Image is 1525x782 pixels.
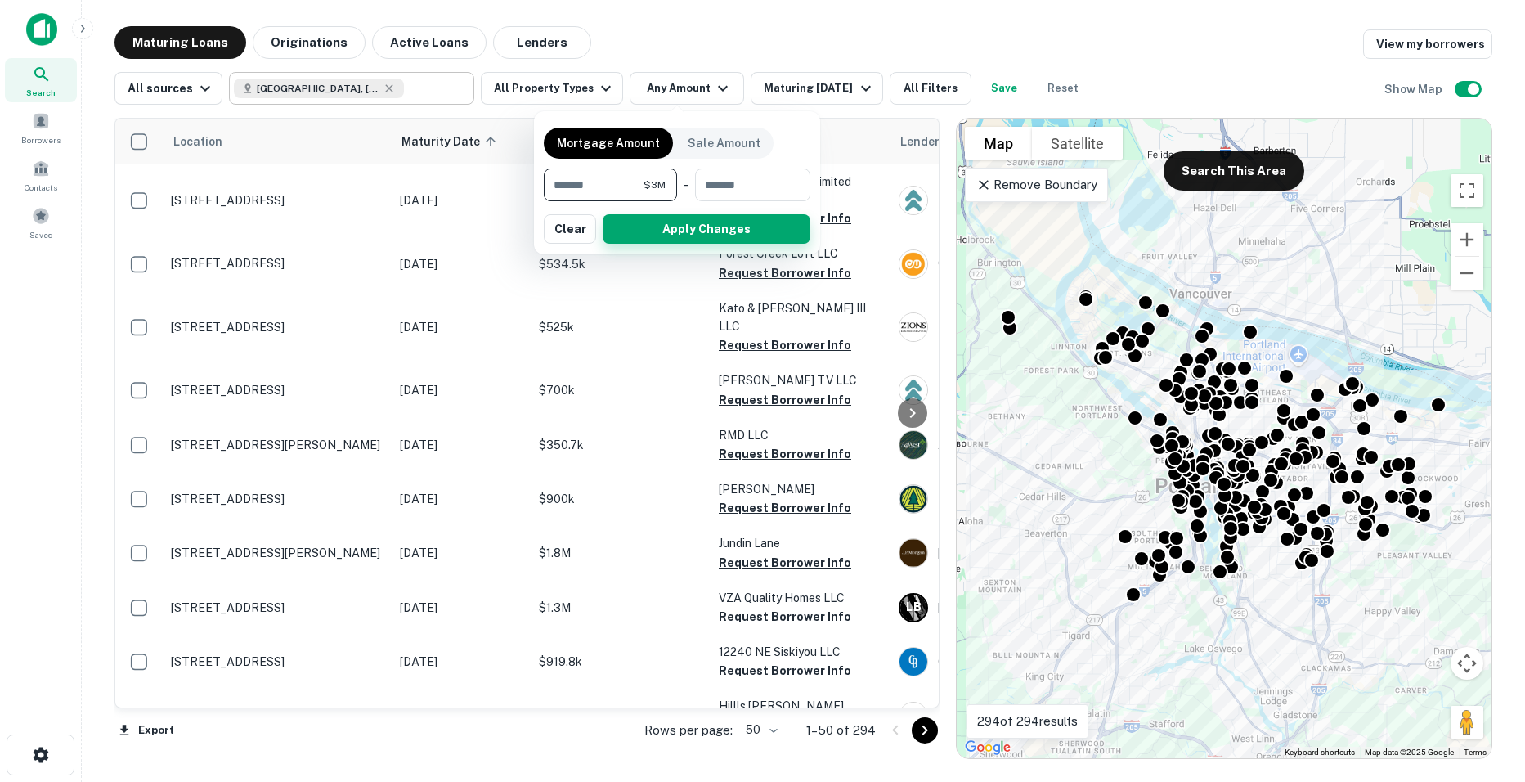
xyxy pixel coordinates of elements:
[603,214,810,244] button: Apply Changes
[544,214,596,244] button: Clear
[1443,651,1525,730] iframe: Chat Widget
[684,169,688,201] div: -
[688,134,760,152] p: Sale Amount
[557,134,660,152] p: Mortgage Amount
[644,178,666,192] span: $3M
